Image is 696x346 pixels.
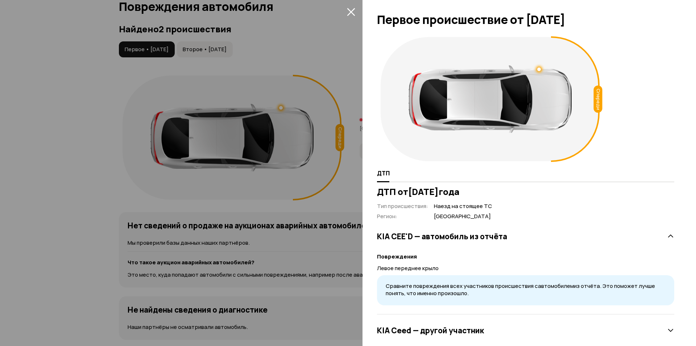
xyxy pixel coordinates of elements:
span: ДТП [377,170,390,177]
button: закрыть [345,6,357,17]
div: Спереди [594,86,602,113]
span: Регион : [377,212,397,220]
span: Наезд на стоящее ТС [434,203,492,210]
span: Сравните повреждения всех участников происшествия с автомобилем из отчёта. Это поможет лучше поня... [386,282,655,297]
span: [GEOGRAPHIC_DATA] [434,213,492,220]
h3: KIA CEE'D — автомобиль из отчёта [377,232,507,241]
h3: KIA Ceed — другой участник [377,326,484,335]
span: Тип происшествия : [377,202,428,210]
p: Левое переднее крыло [377,264,674,272]
h3: ДТП от [DATE] года [377,187,674,197]
strong: Повреждения [377,253,417,260]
